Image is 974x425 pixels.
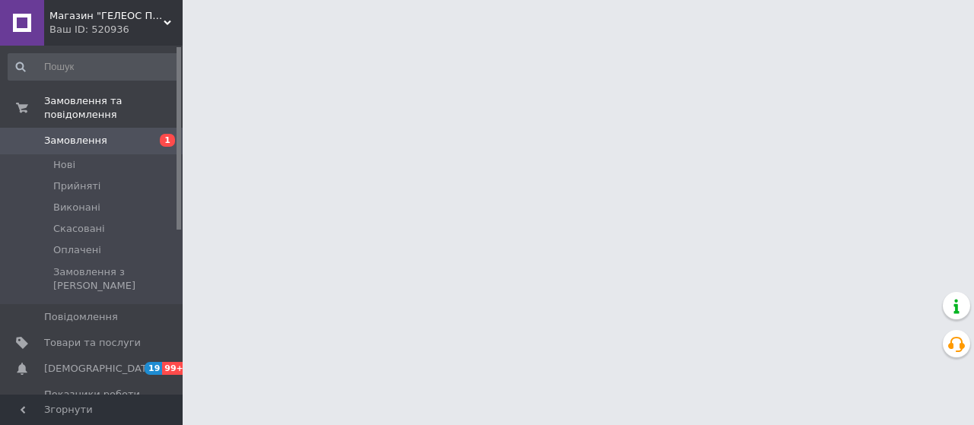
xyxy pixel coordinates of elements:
span: Скасовані [53,222,105,236]
span: 99+ [162,362,187,375]
span: Замовлення [44,134,107,147]
span: Виконані [53,201,100,214]
span: Замовлення з [PERSON_NAME] [53,265,178,293]
span: Нові [53,158,75,172]
span: Товари та послуги [44,336,141,350]
span: Повідомлення [44,310,118,324]
span: Оплачені [53,243,101,257]
span: Магазин "ГЕЛЕОС ПЛЮС" [49,9,164,23]
input: Пошук [8,53,180,81]
span: 1 [160,134,175,147]
span: Замовлення та повідомлення [44,94,183,122]
span: [DEMOGRAPHIC_DATA] [44,362,157,376]
span: 19 [145,362,162,375]
div: Ваш ID: 520936 [49,23,183,36]
span: Показники роботи компанії [44,388,141,415]
span: Прийняті [53,179,100,193]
